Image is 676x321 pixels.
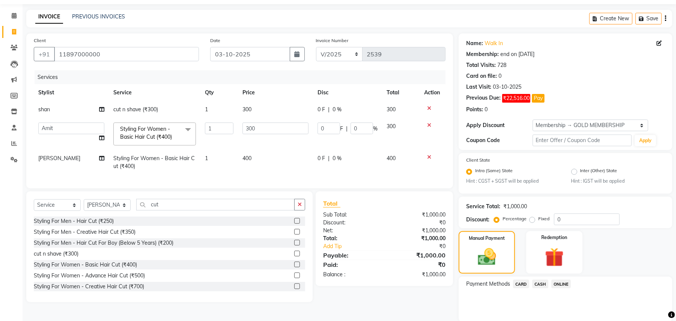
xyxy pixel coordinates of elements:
span: [PERSON_NAME] [38,155,80,162]
div: ₹1,000.00 [384,227,451,235]
label: Client State [466,157,490,164]
div: ₹0 [396,242,451,250]
div: Styling For Men - Creative Hair Cut (₹350) [34,228,136,236]
div: end on [DATE] [500,50,534,58]
img: _cash.svg [472,246,502,267]
div: Discount: [466,216,489,224]
div: ₹1,000.00 [384,271,451,279]
div: Total: [318,235,384,242]
div: Total Visits: [466,61,496,69]
div: Sub Total: [318,211,384,219]
th: Action [420,84,446,101]
div: Card on file: [466,72,497,80]
label: Intra (Same) State [475,167,513,176]
div: Styling For Men - Hair Cut For Boy (Below 5 Years) (₹200) [34,239,173,247]
div: 0 [498,72,501,80]
span: 0 % [333,154,342,162]
label: Fixed [538,215,550,222]
div: Last Visit: [466,83,491,91]
span: % [373,125,378,133]
th: Service [109,84,200,101]
div: Styling For Women - Basic Hair Cut (₹400) [34,261,137,269]
button: Create New [589,13,632,24]
span: 300 [387,106,396,113]
div: ₹0 [384,260,451,269]
span: ₹22,516.00 [502,94,530,103]
div: Net: [318,227,384,235]
div: Styling For Women - Advance Hair Cut (₹500) [34,272,145,280]
th: Price [238,84,313,101]
span: 0 F [318,154,325,162]
div: 03-10-2025 [493,83,521,91]
button: +91 [34,47,55,61]
span: 300 [387,123,396,130]
span: 0 % [333,106,342,114]
span: 1 [205,155,208,162]
span: CARD [513,280,529,288]
span: | [346,125,348,133]
input: Search or Scan [136,199,295,210]
label: Percentage [503,215,527,222]
span: | [328,154,330,162]
input: Enter Offer / Coupon Code [533,135,632,146]
span: 400 [242,155,251,162]
div: Name: [466,39,483,47]
div: Styling For Women - Creative Hair Cut (₹700) [34,283,144,291]
a: Walk In [485,39,503,47]
button: Save [635,13,662,24]
div: Previous Due: [466,94,501,103]
span: | [328,106,330,114]
span: Total [323,200,340,207]
div: ₹1,000.00 [384,211,451,219]
span: ONLINE [551,280,571,288]
div: Services [35,70,451,84]
span: Payment Methods [466,280,510,288]
div: Balance : [318,271,384,279]
span: 0 F [318,106,325,114]
th: Stylist [34,84,109,101]
a: INVOICE [35,10,63,24]
span: cut n shave (₹300) [113,106,158,113]
div: 728 [497,61,506,69]
span: CASH [532,280,548,288]
label: Invoice Number [316,37,349,44]
th: Qty [200,84,238,101]
label: Redemption [541,234,567,241]
div: Points: [466,106,483,114]
label: Client [34,37,46,44]
label: Date [210,37,220,44]
span: 300 [242,106,251,113]
div: ₹0 [384,219,451,227]
div: ₹1,000.00 [384,251,451,260]
button: Pay [532,94,545,103]
label: Manual Payment [469,235,505,242]
div: 0 [485,106,488,114]
div: Payable: [318,251,384,260]
div: Discount: [318,219,384,227]
small: Hint : CGST + SGST will be applied [466,178,560,185]
span: F [340,125,343,133]
span: shan [38,106,50,113]
span: 400 [387,155,396,162]
div: ₹1,000.00 [384,235,451,242]
small: Hint : IGST will be applied [571,178,665,185]
div: cut n shave (₹300) [34,250,78,258]
th: Total [382,84,420,101]
label: Inter (Other) State [580,167,617,176]
span: Styling For Women - Basic Hair Cut (₹400) [120,126,172,140]
div: Styling For Men - Hair Cut (₹250) [34,217,114,225]
div: Membership: [466,50,499,58]
a: x [172,133,175,140]
img: _gift.svg [539,245,570,269]
span: Styling For Women - Basic Hair Cut (₹400) [113,155,195,170]
a: PREVIOUS INVOICES [72,13,125,20]
a: Add Tip [318,242,396,250]
input: Search by Name/Mobile/Email/Code [54,47,199,61]
button: Apply [635,135,656,146]
div: ₹1,000.00 [503,203,527,210]
div: Paid: [318,260,384,269]
div: Apply Discount [466,121,532,129]
div: Service Total: [466,203,500,210]
span: 1 [205,106,208,113]
th: Disc [313,84,382,101]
